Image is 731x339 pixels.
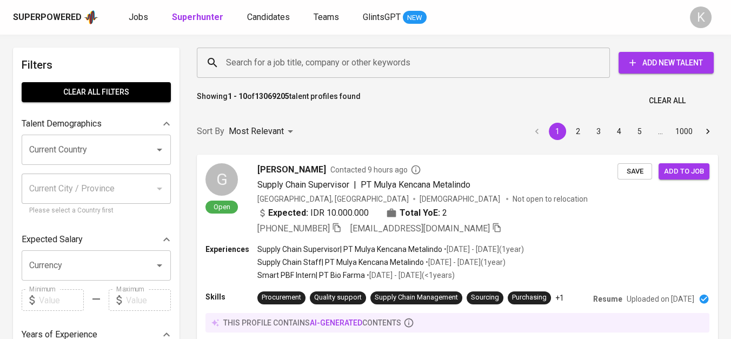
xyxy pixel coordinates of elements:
[672,123,696,140] button: Go to page 1000
[361,180,470,190] span: PT Mulya Kencana Metalindo
[152,258,167,273] button: Open
[39,289,84,311] input: Value
[590,123,607,140] button: Go to page 3
[247,11,292,24] a: Candidates
[205,244,257,255] p: Experiences
[619,52,714,74] button: Add New Talent
[257,244,442,255] p: Supply Chain Supervisor | PT Mulya Kencana Metalindo
[223,317,401,328] p: this profile contains contents
[631,123,648,140] button: Go to page 5
[22,233,83,246] p: Expected Salary
[257,180,349,190] span: Supply Chain Supervisor
[442,244,524,255] p: • [DATE] - [DATE] ( 1 year )
[126,289,171,311] input: Value
[569,123,587,140] button: Go to page 2
[627,294,694,304] p: Uploaded on [DATE]
[268,207,308,220] b: Expected:
[442,207,447,220] span: 2
[22,117,102,130] p: Talent Demographics
[699,123,716,140] button: Go to next page
[314,12,339,22] span: Teams
[627,56,705,70] span: Add New Talent
[513,194,588,204] p: Not open to relocation
[403,12,427,23] span: NEW
[649,94,686,108] span: Clear All
[652,126,669,137] div: …
[310,318,362,327] span: AI-generated
[410,164,421,175] svg: By Batam recruiter
[314,293,362,303] div: Quality support
[255,92,289,101] b: 13069205
[354,178,356,191] span: |
[512,293,547,303] div: Purchasing
[527,123,718,140] nav: pagination navigation
[257,257,424,268] p: Supply Chain Staff | PT Mulya Kencana Metalindo
[257,270,365,281] p: Smart PBF Intern | PT Bio Farma
[644,91,690,111] button: Clear All
[365,270,455,281] p: • [DATE] - [DATE] ( <1 years )
[375,293,458,303] div: Supply Chain Management
[257,223,330,234] span: [PHONE_NUMBER]
[129,12,148,22] span: Jobs
[197,125,224,138] p: Sort By
[13,9,98,25] a: Superpoweredapp logo
[22,229,171,250] div: Expected Salary
[350,223,490,234] span: [EMAIL_ADDRESS][DOMAIN_NAME]
[152,142,167,157] button: Open
[247,12,290,22] span: Candidates
[549,123,566,140] button: page 1
[617,163,652,180] button: Save
[129,11,150,24] a: Jobs
[209,202,235,211] span: Open
[84,9,98,25] img: app logo
[22,56,171,74] h6: Filters
[205,163,238,196] div: G
[197,91,361,111] p: Showing of talent profiles found
[623,165,647,178] span: Save
[29,205,163,216] p: Please select a Country first
[471,293,499,303] div: Sourcing
[229,122,297,142] div: Most Relevant
[363,11,427,24] a: GlintsGPT NEW
[314,11,341,24] a: Teams
[172,12,223,22] b: Superhunter
[22,82,171,102] button: Clear All filters
[257,194,409,204] div: [GEOGRAPHIC_DATA], [GEOGRAPHIC_DATA]
[659,163,709,180] button: Add to job
[228,92,247,101] b: 1 - 10
[420,194,502,204] span: [DEMOGRAPHIC_DATA]
[610,123,628,140] button: Go to page 4
[593,294,622,304] p: Resume
[330,164,421,175] span: Contacted 9 hours ago
[400,207,440,220] b: Total YoE:
[30,85,162,99] span: Clear All filters
[690,6,712,28] div: K
[257,207,369,220] div: IDR 10.000.000
[172,11,225,24] a: Superhunter
[257,163,326,176] span: [PERSON_NAME]
[22,113,171,135] div: Talent Demographics
[13,11,82,24] div: Superpowered
[555,293,564,303] p: +1
[664,165,704,178] span: Add to job
[229,125,284,138] p: Most Relevant
[424,257,506,268] p: • [DATE] - [DATE] ( 1 year )
[262,293,301,303] div: Procurement
[363,12,401,22] span: GlintsGPT
[205,291,257,302] p: Skills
